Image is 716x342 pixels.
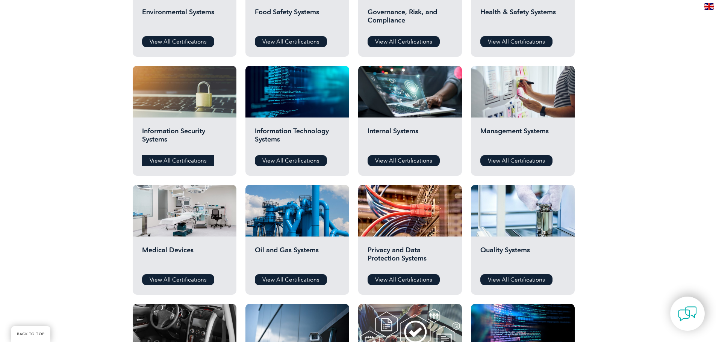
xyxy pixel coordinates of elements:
a: View All Certifications [480,274,553,285]
a: View All Certifications [255,36,327,47]
h2: Oil and Gas Systems [255,246,340,268]
h2: Governance, Risk, and Compliance [368,8,453,30]
a: View All Certifications [142,274,214,285]
a: View All Certifications [480,155,553,166]
a: View All Certifications [368,36,440,47]
h2: Internal Systems [368,127,453,149]
h2: Health & Safety Systems [480,8,565,30]
a: View All Certifications [142,36,214,47]
a: BACK TO TOP [11,326,50,342]
h2: Environmental Systems [142,8,227,30]
h2: Information Technology Systems [255,127,340,149]
img: en [704,3,714,10]
a: View All Certifications [255,155,327,166]
h2: Medical Devices [142,246,227,268]
h2: Management Systems [480,127,565,149]
a: View All Certifications [255,274,327,285]
a: View All Certifications [142,155,214,166]
h2: Food Safety Systems [255,8,340,30]
img: contact-chat.png [678,304,697,323]
h2: Quality Systems [480,246,565,268]
a: View All Certifications [368,155,440,166]
h2: Information Security Systems [142,127,227,149]
a: View All Certifications [368,274,440,285]
a: View All Certifications [480,36,553,47]
h2: Privacy and Data Protection Systems [368,246,453,268]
